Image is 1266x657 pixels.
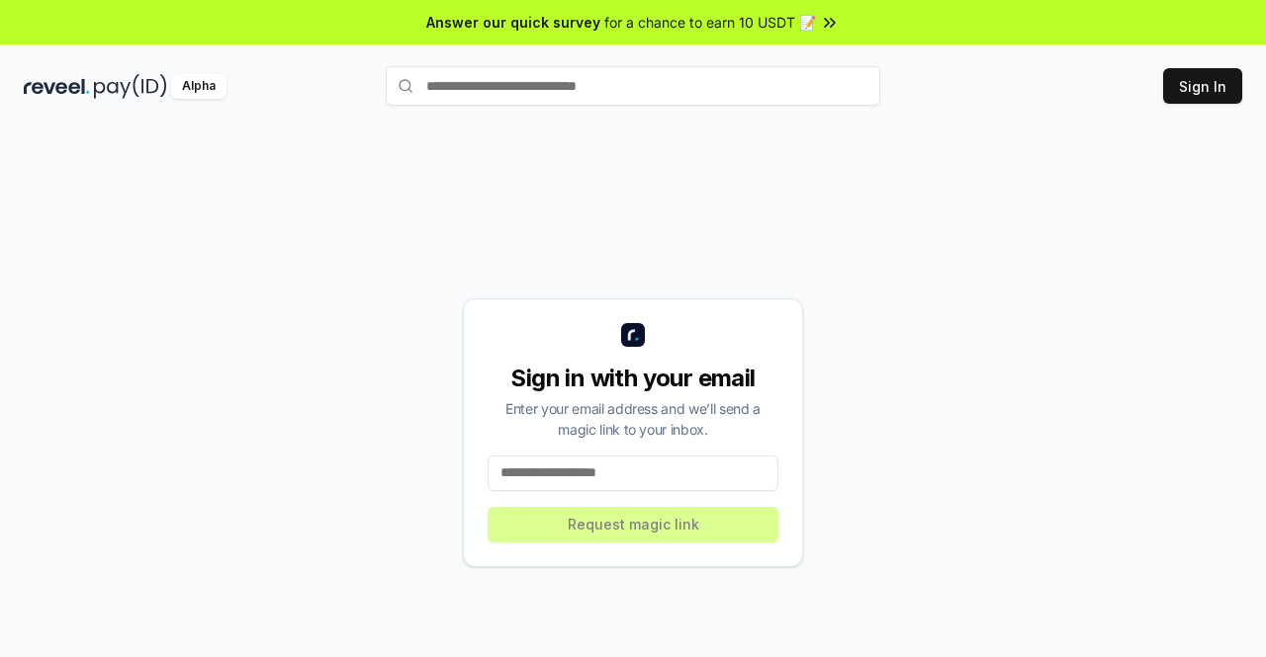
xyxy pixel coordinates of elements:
img: reveel_dark [24,74,90,99]
img: logo_small [621,323,645,347]
div: Enter your email address and we’ll send a magic link to your inbox. [488,398,778,440]
div: Alpha [171,74,226,99]
span: for a chance to earn 10 USDT 📝 [604,12,816,33]
img: pay_id [94,74,167,99]
button: Sign In [1163,68,1242,104]
div: Sign in with your email [488,363,778,394]
span: Answer our quick survey [426,12,600,33]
